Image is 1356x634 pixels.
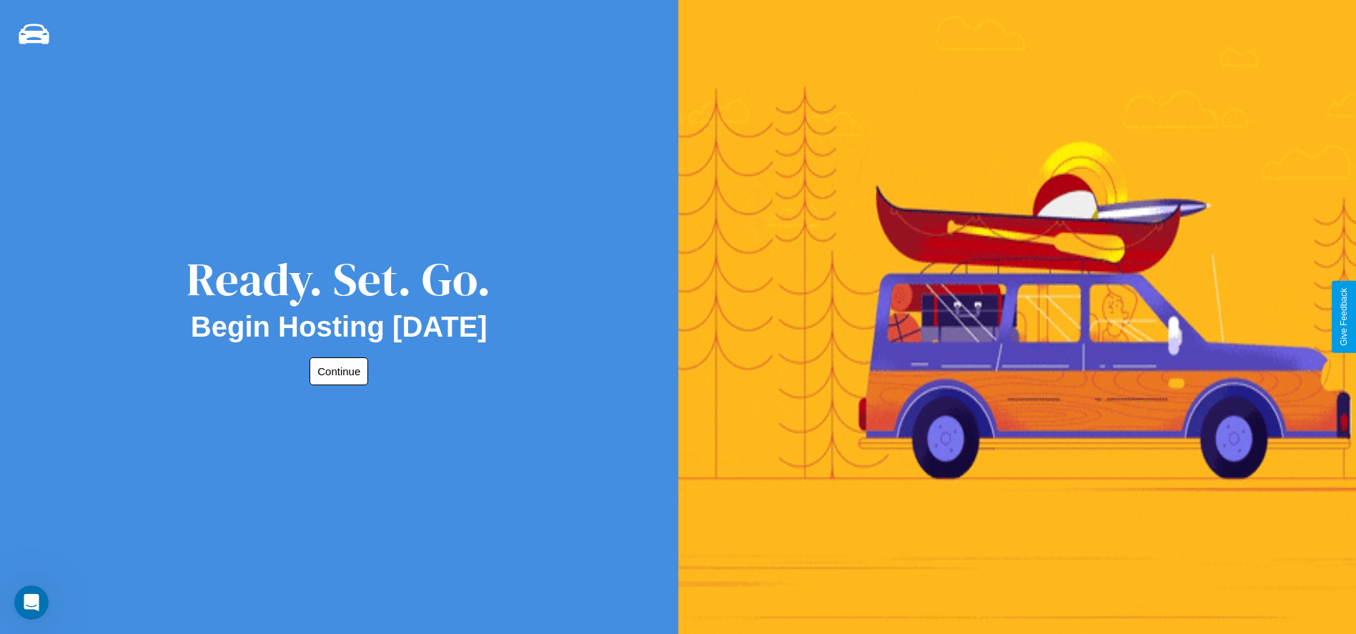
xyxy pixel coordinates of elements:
div: Ready. Set. Go. [187,247,491,311]
button: Continue [310,357,368,385]
h2: Begin Hosting [DATE] [191,311,488,343]
div: Give Feedback [1339,288,1349,346]
iframe: Intercom live chat [14,585,49,620]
